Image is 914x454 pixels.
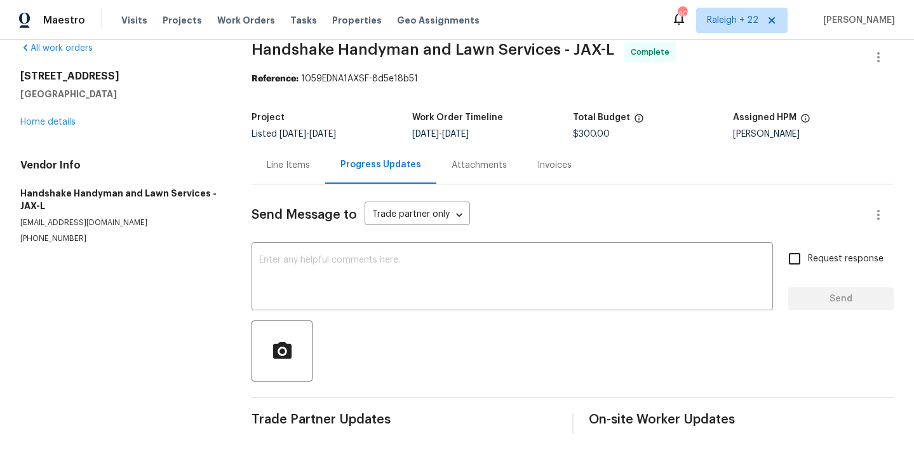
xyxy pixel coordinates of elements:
[20,187,221,212] h5: Handshake Handyman and Lawn Services - JAX-L
[631,46,675,58] span: Complete
[818,14,895,27] span: [PERSON_NAME]
[20,159,221,172] h4: Vendor Info
[634,113,644,130] span: The total cost of line items that have been proposed by Opendoor. This sum includes line items th...
[252,209,357,221] span: Send Message to
[252,42,614,57] span: Handshake Handyman and Lawn Services - JAX-L
[279,130,336,139] span: -
[252,113,285,122] h5: Project
[20,233,221,244] p: [PHONE_NUMBER]
[442,130,469,139] span: [DATE]
[589,413,894,426] span: On-site Worker Updates
[267,159,310,172] div: Line Items
[397,14,480,27] span: Geo Assignments
[279,130,306,139] span: [DATE]
[412,130,439,139] span: [DATE]
[217,14,275,27] span: Work Orders
[733,130,894,139] div: [PERSON_NAME]
[452,159,507,172] div: Attachments
[573,113,630,122] h5: Total Budget
[537,159,572,172] div: Invoices
[808,252,884,266] span: Request response
[340,158,421,171] div: Progress Updates
[20,217,221,228] p: [EMAIL_ADDRESS][DOMAIN_NAME]
[290,16,317,25] span: Tasks
[252,72,894,85] div: 1059EDNA1AXSF-8d5e18b51
[20,70,221,83] h2: [STREET_ADDRESS]
[733,113,796,122] h5: Assigned HPM
[365,205,470,226] div: Trade partner only
[252,74,299,83] b: Reference:
[412,130,469,139] span: -
[678,8,687,20] div: 407
[412,113,503,122] h5: Work Order Timeline
[20,118,76,127] a: Home details
[800,113,810,130] span: The hpm assigned to this work order.
[20,88,221,100] h5: [GEOGRAPHIC_DATA]
[332,14,382,27] span: Properties
[121,14,147,27] span: Visits
[252,413,557,426] span: Trade Partner Updates
[43,14,85,27] span: Maestro
[163,14,202,27] span: Projects
[20,44,93,53] a: All work orders
[252,130,336,139] span: Listed
[309,130,336,139] span: [DATE]
[707,14,758,27] span: Raleigh + 22
[573,130,610,139] span: $300.00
